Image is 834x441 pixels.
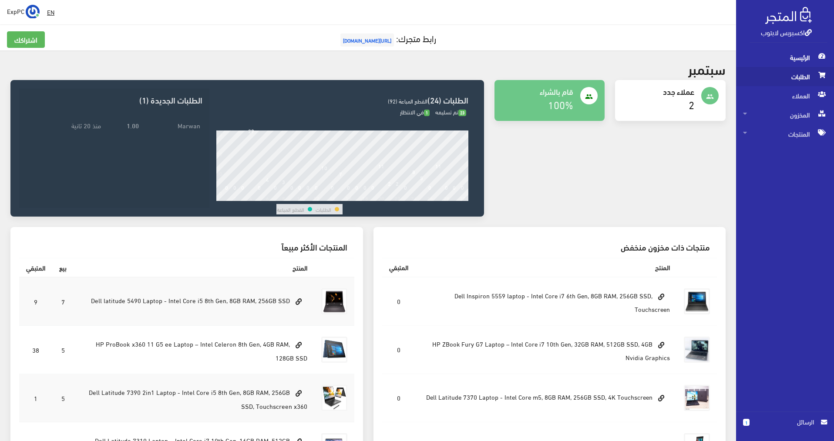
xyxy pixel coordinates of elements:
a: رابط متجرك:[URL][DOMAIN_NAME] [338,30,436,46]
span: في الانتظار [400,107,430,117]
div: 20 [378,195,384,201]
td: 9 [19,277,52,326]
td: Dell Inspiron 5559 laptop - Intel Core i7 6th Gen, 8GB RAM, 256GB SSD, Touchscreen [415,277,677,326]
span: الطلبات [743,67,827,86]
td: 5 [52,374,74,422]
div: 12 [313,195,319,201]
td: HP ZBook Fury G7 Laptop – Intel Core i7 10th Gen, 32GB RAM, 512GB SSD, 4GB Nvidia Graphics [415,326,677,374]
span: المخزون [743,105,827,124]
th: المنتج [74,258,314,277]
img: hp-probook-g5-11-x360-ee.jpg [321,337,347,363]
h3: الطلبات (24) [216,96,468,104]
span: [URL][DOMAIN_NAME] [340,33,394,47]
img: ... [26,5,40,19]
div: 8 [282,195,285,201]
a: 100% [548,95,573,114]
a: العملاء [736,86,834,105]
div: 4 [249,195,252,201]
td: 38 [19,326,52,374]
a: 2 [689,95,694,114]
span: ExpPC [7,6,24,17]
td: الطلبات [315,204,332,214]
i: people [706,93,714,100]
div: 16 [346,195,352,201]
a: الطلبات [736,67,834,86]
img: hp-zbook-fury-g7-laptop-intel-core-i7-10th-gen-32gb-ram-512gb-ssd-4gb-nvidia-graphics.jpg [684,337,710,363]
a: EN [44,4,58,20]
td: 1 [19,374,52,422]
i: people [585,93,593,100]
img: dell-latitude-7390-2in1-laptop-intel-core-i5-8th-gen-8gb-ram-256gb-ssd-touchscreen-x360.jpg [321,385,347,411]
span: 1 [424,110,430,116]
div: 28 [444,195,450,201]
span: القطع المباعة (92) [388,96,427,106]
th: المتبقي [19,258,52,277]
h4: عملاء جدد [622,87,694,96]
td: 7 [52,277,74,326]
a: اشتراكك [7,31,45,48]
div: 30 [460,195,466,201]
td: 5 [52,326,74,374]
span: الرئيسية [743,48,827,67]
img: dell-inspiron-5559-laptop-intel-core-i7-6th-gen-8gb-ram-256gb-ssd-touchscreen.jpg [684,288,710,314]
td: منذ 20 ثانية [26,118,103,132]
td: Dell latitude 5490 Laptop - Intel Core i5 8th Gen, 8GB RAM, 256GB SSD [74,277,314,326]
span: تم تسليمه [435,107,466,117]
u: EN [47,7,54,17]
div: 14 [330,195,336,201]
h4: قام بالشراء [501,87,574,96]
span: 1 [743,419,750,426]
td: 0 [382,326,415,374]
td: HP ProBook x360 11 G5 ee Laptop – Intel Celeron 8th Gen, 4GB RAM, 128GB SSD [74,326,314,374]
td: Dell Latitude 7370 Laptop - Intel Core m5, 8GB RAM, 256GB SSD, 4K Touchscreen [415,374,677,422]
a: المنتجات [736,124,834,144]
td: 0 [382,277,415,326]
td: Marwan [141,118,202,132]
a: الرئيسية [736,48,834,67]
img: dell-latitude-7370-laptop-intel-core-m5-8gb-ram-256gb-ssd-4k-touchscreen.jpg [684,385,710,411]
div: 2 [233,195,236,201]
h3: المنتجات الأكثر مبيعاً [26,243,347,251]
strong: 1.00 [127,120,139,130]
span: العملاء [743,86,827,105]
a: المخزون [736,105,834,124]
h2: سبتمبر [688,61,726,76]
div: 18 [362,195,368,201]
img: dell-latitude-5490-laptop-intel-core-i5-8th-gen-8gb-ram-256gb-ssd.png [321,288,347,314]
div: 22 [394,195,400,201]
div: 26 [427,195,433,201]
a: ... ExpPC [7,4,40,18]
span: الرسائل [757,417,814,427]
td: Dell Latitude 7390 2in1 Laptop - Intel Core i5 8th Gen, 8GB RAM, 256GB SSD, Touchscreen x360 [74,374,314,422]
div: 10 [297,195,303,201]
h3: الطلبات الجديدة (1) [26,96,202,104]
th: المتبقي [382,258,415,277]
iframe: Drift Widget Chat Controller [10,381,44,414]
div: 29 [248,127,254,134]
td: القطع المباعة [276,204,305,214]
div: 24 [411,195,417,201]
a: اكسبريس لابتوب [761,26,812,38]
th: المنتج [415,258,677,277]
h3: منتجات ذات مخزون منخفض [389,243,710,251]
img: . [765,7,812,24]
td: 0 [382,374,415,422]
th: بيع [52,258,74,277]
span: المنتجات [743,124,827,144]
span: 23 [458,110,466,116]
div: 6 [266,195,269,201]
a: 1 الرسائل [743,417,827,436]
